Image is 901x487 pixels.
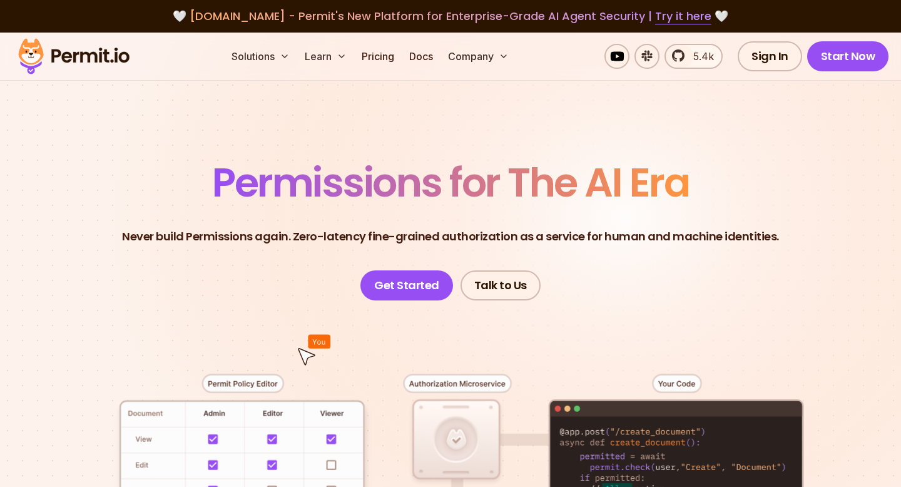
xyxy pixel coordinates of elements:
a: 5.4k [664,44,723,69]
span: 5.4k [686,49,714,64]
span: Permissions for The AI Era [212,155,689,210]
a: Try it here [655,8,711,24]
button: Solutions [227,44,295,69]
img: Permit logo [13,35,135,78]
span: [DOMAIN_NAME] - Permit's New Platform for Enterprise-Grade AI Agent Security | [190,8,711,24]
a: Get Started [360,270,453,300]
a: Talk to Us [461,270,541,300]
div: 🤍 🤍 [30,8,871,25]
button: Company [443,44,514,69]
p: Never build Permissions again. Zero-latency fine-grained authorization as a service for human and... [122,228,779,245]
a: Pricing [357,44,399,69]
button: Learn [300,44,352,69]
a: Sign In [738,41,802,71]
a: Docs [404,44,438,69]
a: Start Now [807,41,889,71]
